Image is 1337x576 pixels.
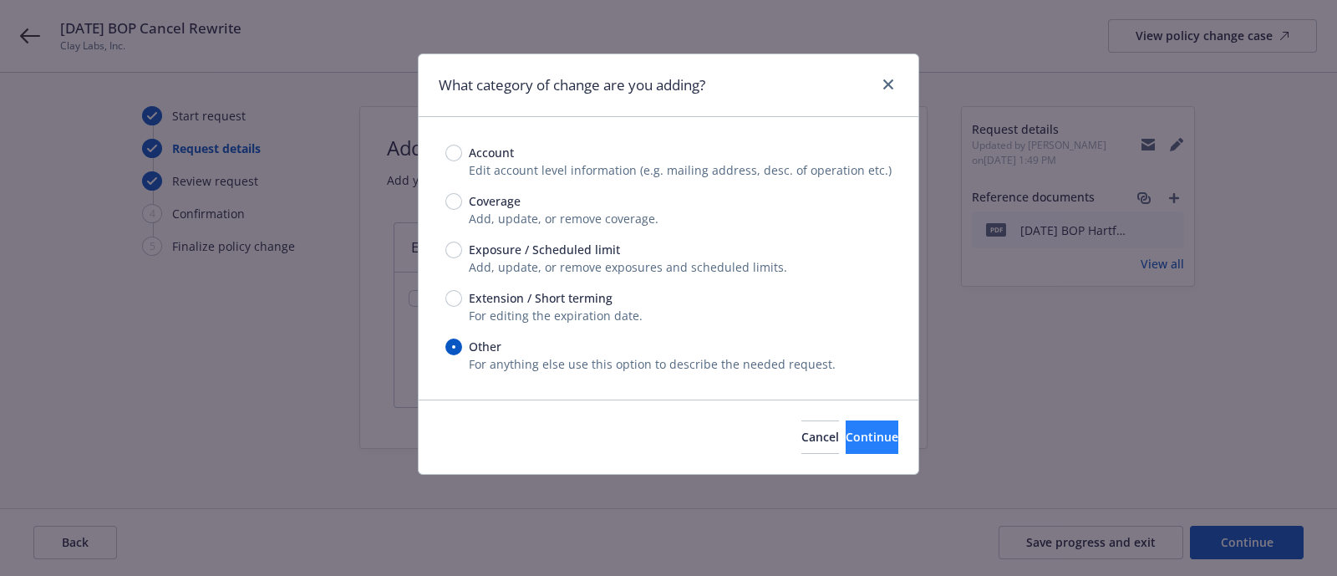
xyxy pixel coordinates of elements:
span: Account [469,144,514,161]
span: Edit account level information (e.g. mailing address, desc. of operation etc.) [469,162,892,178]
span: Coverage [469,192,521,210]
span: Cancel [801,429,839,445]
input: Other [445,339,462,355]
input: Exposure / Scheduled limit [445,242,462,258]
a: close [878,74,898,94]
input: Extension / Short terming [445,290,462,307]
span: For anything else use this option to describe the needed request. [469,356,836,372]
button: Cancel [801,421,839,454]
span: Continue [846,429,898,445]
button: Continue [846,421,898,454]
span: Exposure / Scheduled limit [469,241,620,258]
h1: What category of change are you adding? [439,74,705,96]
input: Account [445,145,462,161]
span: Add, update, or remove exposures and scheduled limits. [469,259,787,275]
span: For editing the expiration date. [469,308,643,324]
span: Extension / Short terming [469,289,613,307]
input: Coverage [445,193,462,210]
span: Other [469,338,501,355]
span: Add, update, or remove coverage. [469,211,658,227]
